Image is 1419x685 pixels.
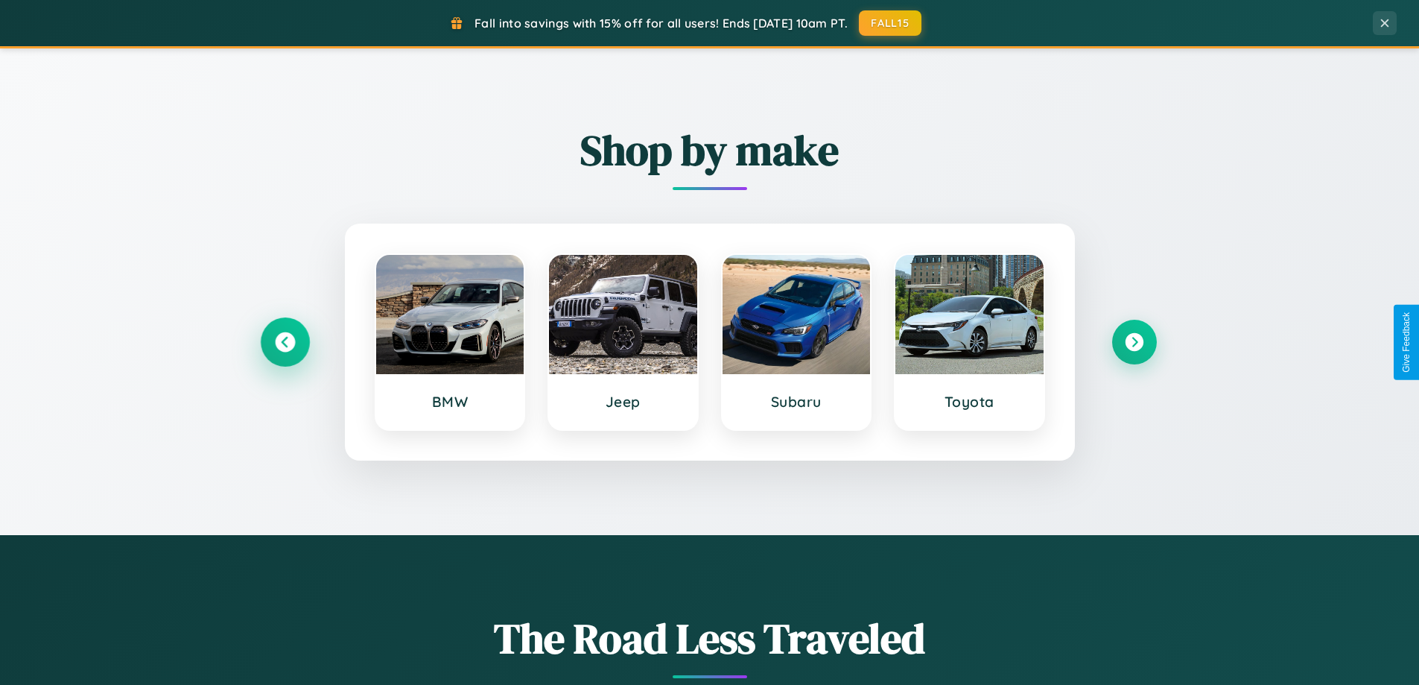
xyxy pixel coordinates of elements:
h3: Subaru [737,393,856,411]
span: Fall into savings with 15% off for all users! Ends [DATE] 10am PT. [474,16,848,31]
h3: BMW [391,393,509,411]
div: Give Feedback [1401,312,1412,373]
h3: Toyota [910,393,1029,411]
h1: The Road Less Traveled [263,610,1157,667]
h3: Jeep [564,393,682,411]
h2: Shop by make [263,121,1157,179]
button: FALL15 [859,10,921,36]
